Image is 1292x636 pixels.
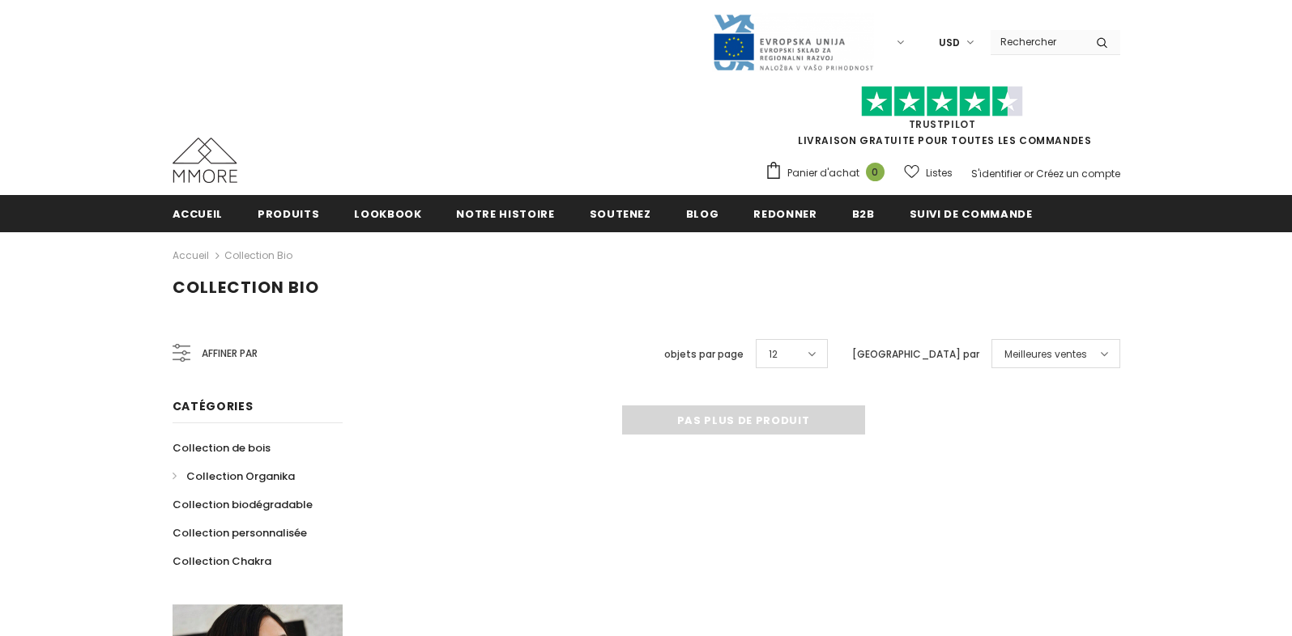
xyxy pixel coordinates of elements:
span: Listes [926,165,953,181]
span: Notre histoire [456,206,554,222]
a: Collection personnalisée [173,519,307,547]
a: Suivi de commande [910,195,1033,231]
a: Collection Chakra [173,547,271,575]
a: TrustPilot [909,117,976,131]
a: Lookbook [354,195,421,231]
label: objets par page [664,346,744,363]
a: Panier d'achat 0 [765,161,893,185]
span: Collection personnalisée [173,525,307,541]
a: Blog [686,195,719,231]
a: Redonner [753,195,817,231]
span: B2B [852,206,875,222]
span: soutenez [590,206,651,222]
a: Accueil [173,195,224,231]
a: Listes [904,159,953,187]
span: Collection Organika [186,469,295,484]
a: B2B [852,195,875,231]
span: Produits [258,206,319,222]
span: Panier d'achat [787,165,859,181]
label: [GEOGRAPHIC_DATA] par [852,346,979,363]
a: Créez un compte [1036,167,1120,180]
a: S'identifier [971,167,1021,180]
span: Affiner par [202,345,258,363]
span: or [1024,167,1034,180]
a: Collection Bio [224,248,292,262]
span: Collection de bois [173,440,271,456]
img: Javni Razpis [712,13,874,72]
span: Redonner [753,206,817,222]
span: Collection Chakra [173,553,271,569]
input: Search Site [991,30,1084,53]
a: Accueil [173,246,209,265]
span: Collection Bio [173,276,319,299]
a: Collection biodégradable [173,490,313,519]
a: Javni Razpis [712,35,874,49]
a: Notre histoire [456,195,554,231]
a: Collection de bois [173,434,271,462]
a: Collection Organika [173,462,295,490]
span: 0 [866,163,885,181]
span: Catégories [173,398,254,414]
img: Faites confiance aux étoiles pilotes [861,86,1023,117]
span: 12 [769,346,778,363]
span: Blog [686,206,719,222]
span: Accueil [173,206,224,222]
span: Collection biodégradable [173,497,313,512]
a: soutenez [590,195,651,231]
span: Meilleures ventes [1004,346,1087,363]
span: LIVRAISON GRATUITE POUR TOUTES LES COMMANDES [765,93,1120,147]
span: Lookbook [354,206,421,222]
a: Produits [258,195,319,231]
span: Suivi de commande [910,206,1033,222]
img: Cas MMORE [173,138,237,183]
span: USD [939,35,960,51]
